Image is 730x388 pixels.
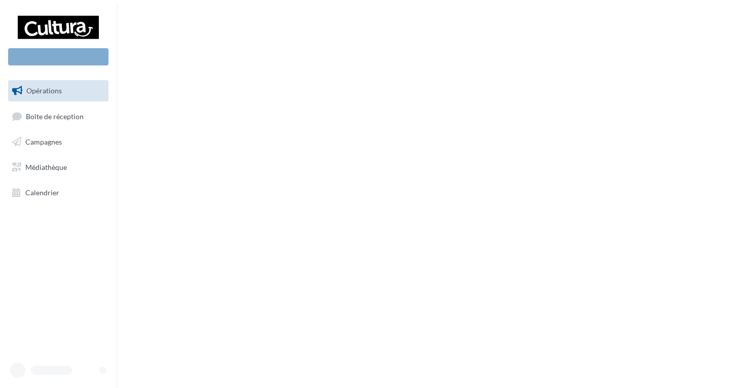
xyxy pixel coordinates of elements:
a: Calendrier [6,182,111,203]
span: Médiathèque [25,163,67,171]
div: Nouvelle campagne [8,48,108,65]
span: Calendrier [25,188,59,196]
span: Opérations [26,86,62,95]
a: Opérations [6,80,111,101]
span: Boîte de réception [26,112,84,120]
a: Boîte de réception [6,105,111,127]
a: Médiathèque [6,157,111,178]
a: Campagnes [6,131,111,153]
span: Campagnes [25,137,62,146]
